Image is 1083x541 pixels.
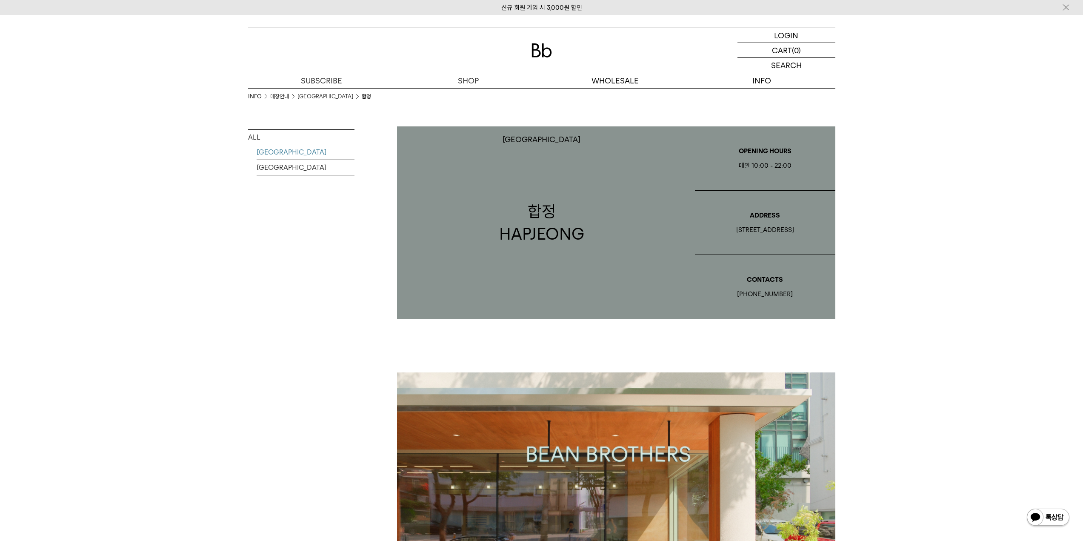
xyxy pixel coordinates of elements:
a: [GEOGRAPHIC_DATA] [257,160,354,175]
p: INFO [689,73,835,88]
img: 로고 [531,43,552,57]
a: LOGIN [737,28,835,43]
a: 매장안내 [270,92,289,101]
div: [PHONE_NUMBER] [695,289,835,299]
p: OPENING HOURS [695,146,835,156]
li: INFO [248,92,270,101]
p: 합정 [499,200,584,223]
a: 신규 회원 가입 시 3,000원 할인 [501,4,582,11]
p: SEARCH [771,58,802,73]
img: 카카오톡 채널 1:1 채팅 버튼 [1026,508,1070,528]
p: (0) [792,43,801,57]
p: HAPJEONG [499,223,584,245]
a: SHOP [395,73,542,88]
p: CONTACTS [695,275,835,285]
a: [GEOGRAPHIC_DATA] [257,145,354,160]
a: CART (0) [737,43,835,58]
p: ADDRESS [695,210,835,220]
p: [GEOGRAPHIC_DATA] [503,135,580,144]
a: ALL [248,130,354,145]
div: [STREET_ADDRESS] [695,225,835,235]
p: WHOLESALE [542,73,689,88]
p: LOGIN [774,28,798,43]
div: 매일 10:00 - 22:00 [695,160,835,171]
a: [GEOGRAPHIC_DATA] [297,92,353,101]
li: 합정 [362,92,371,101]
p: CART [772,43,792,57]
a: SUBSCRIBE [248,73,395,88]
